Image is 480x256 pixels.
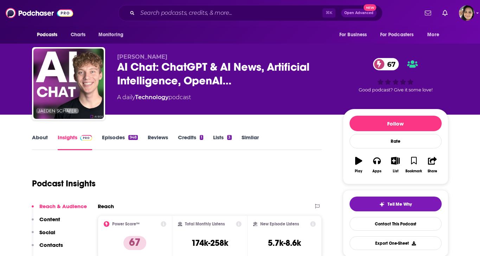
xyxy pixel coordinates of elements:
[66,28,90,41] a: Charts
[386,152,404,178] button: List
[32,216,60,229] button: Content
[112,222,140,226] h2: Power Score™
[94,28,133,41] button: open menu
[459,5,474,21] span: Logged in as shelbyjanner
[148,134,168,150] a: Reviews
[364,4,376,11] span: New
[334,28,376,41] button: open menu
[341,9,377,17] button: Open AdvancedNew
[58,134,92,150] a: InsightsPodchaser Pro
[32,134,48,150] a: About
[405,152,423,178] button: Bookmark
[459,5,474,21] img: User Profile
[268,238,301,248] h3: 5.7k-8.6k
[128,135,137,140] div: 948
[118,5,383,21] div: Search podcasts, credits, & more...
[98,30,123,40] span: Monitoring
[200,135,203,140] div: 1
[427,30,439,40] span: More
[422,7,434,19] a: Show notifications dropdown
[440,7,450,19] a: Show notifications dropdown
[380,30,414,40] span: For Podcasters
[135,94,168,101] a: Technology
[39,216,60,223] p: Content
[137,7,322,19] input: Search podcasts, credits, & more...
[388,201,412,207] span: Tell Me Why
[39,229,55,236] p: Social
[405,169,422,173] div: Bookmark
[344,11,373,15] span: Open Advanced
[260,222,299,226] h2: New Episode Listens
[80,135,92,141] img: Podchaser Pro
[350,236,442,250] button: Export One-Sheet
[117,53,167,60] span: [PERSON_NAME]
[39,203,87,210] p: Reach & Audience
[422,28,448,41] button: open menu
[355,169,362,173] div: Play
[213,134,231,150] a: Lists3
[428,169,437,173] div: Share
[227,135,231,140] div: 3
[32,203,87,216] button: Reach & Audience
[350,197,442,211] button: tell me why sparkleTell Me Why
[33,49,104,119] img: AI Chat: ChatGPT & AI News, Artificial Intelligence, OpenAI, Machine Learning
[359,87,433,92] span: Good podcast? Give it some love!
[32,28,67,41] button: open menu
[32,242,63,255] button: Contacts
[242,134,259,150] a: Similar
[459,5,474,21] button: Show profile menu
[350,152,368,178] button: Play
[98,203,114,210] h2: Reach
[376,28,424,41] button: open menu
[368,152,386,178] button: Apps
[178,134,203,150] a: Credits1
[322,8,335,18] span: ⌘ K
[350,116,442,131] button: Follow
[6,6,73,20] img: Podchaser - Follow, Share and Rate Podcasts
[191,238,228,248] h3: 174k-258k
[185,222,225,226] h2: Total Monthly Listens
[102,134,137,150] a: Episodes948
[380,58,399,70] span: 67
[123,236,146,250] p: 67
[350,217,442,231] a: Contact This Podcast
[117,93,191,102] div: A daily podcast
[423,152,441,178] button: Share
[343,53,448,97] div: 67Good podcast? Give it some love!
[393,169,398,173] div: List
[350,134,442,148] div: Rate
[339,30,367,40] span: For Business
[32,178,96,189] h1: Podcast Insights
[71,30,86,40] span: Charts
[32,229,55,242] button: Social
[37,30,58,40] span: Podcasts
[372,169,382,173] div: Apps
[379,201,385,207] img: tell me why sparkle
[39,242,63,248] p: Contacts
[373,58,399,70] a: 67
